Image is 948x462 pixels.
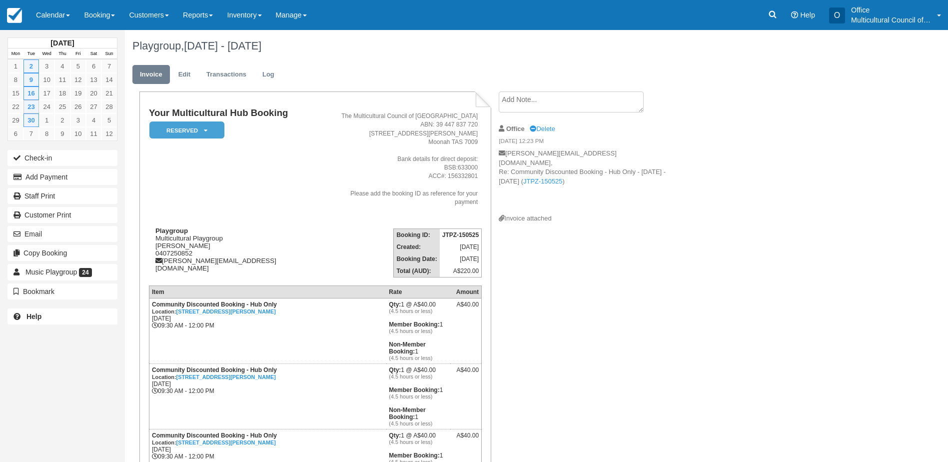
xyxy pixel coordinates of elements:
[26,312,41,320] b: Help
[79,268,91,277] span: 24
[132,40,829,52] h1: Playgroup,
[389,373,448,379] em: (4.5 hours or less)
[23,86,39,100] a: 16
[389,366,401,373] strong: Qty
[101,48,117,59] th: Sun
[800,11,815,19] span: Help
[851,15,931,25] p: Multicultural Council of [GEOGRAPHIC_DATA]
[791,11,798,18] i: Help
[70,86,86,100] a: 19
[39,48,54,59] th: Wed
[386,285,450,298] th: Rate
[152,366,277,380] strong: Community Discounted Booking - Hub Only
[149,285,386,298] th: Item
[523,177,562,185] a: JTPZ-150525
[54,100,70,113] a: 25
[86,100,101,113] a: 27
[86,48,101,59] th: Sat
[394,228,440,241] th: Booking ID:
[8,86,23,100] a: 15
[389,452,439,459] strong: Member Booking
[7,188,117,204] a: Staff Print
[70,48,86,59] th: Fri
[70,100,86,113] a: 26
[7,264,117,280] a: Music Playgroup 24
[8,73,23,86] a: 8
[23,59,39,73] a: 2
[39,100,54,113] a: 24
[149,363,386,429] td: [DATE] 09:30 AM - 12:00 PM
[152,374,276,380] small: Location:
[440,241,482,253] td: [DATE]
[499,137,667,148] em: [DATE] 12:23 PM
[389,406,425,420] strong: Non-Member Booking
[7,245,117,261] button: Copy Booking
[530,125,555,132] a: Delete
[7,169,117,185] button: Add Payment
[8,127,23,140] a: 6
[23,127,39,140] a: 7
[50,39,74,47] strong: [DATE]
[23,113,39,127] a: 30
[389,301,401,308] strong: Qty
[176,439,276,445] a: [STREET_ADDRESS][PERSON_NAME]
[54,86,70,100] a: 18
[8,100,23,113] a: 22
[101,113,117,127] a: 5
[70,73,86,86] a: 12
[152,301,277,315] strong: Community Discounted Booking - Hub Only
[101,59,117,73] a: 7
[386,298,450,363] td: 1 @ A$40.00 1 1
[101,100,117,113] a: 28
[132,65,170,84] a: Invoice
[149,227,325,272] div: Multicultural Playgroup [PERSON_NAME] 0407250852 [PERSON_NAME][EMAIL_ADDRESS][DOMAIN_NAME]
[86,73,101,86] a: 13
[149,108,325,118] h1: Your Multicultural Hub Booking
[394,253,440,265] th: Booking Date:
[389,321,439,328] strong: Member Booking
[7,308,117,324] a: Help
[389,432,401,439] strong: Qty
[499,149,667,214] p: [PERSON_NAME][EMAIL_ADDRESS][DOMAIN_NAME], Re: Community Discounted Booking - Hub Only - [DATE] -...
[39,113,54,127] a: 1
[389,355,448,361] em: (4.5 hours or less)
[149,121,221,139] a: Reserved
[7,207,117,223] a: Customer Print
[70,59,86,73] a: 5
[86,86,101,100] a: 20
[7,226,117,242] button: Email
[389,308,448,314] em: (4.5 hours or less)
[8,48,23,59] th: Mon
[176,308,276,314] a: [STREET_ADDRESS][PERSON_NAME]
[155,227,188,234] strong: Playgroup
[394,241,440,253] th: Created:
[389,420,448,426] em: (4.5 hours or less)
[54,59,70,73] a: 4
[8,59,23,73] a: 1
[23,100,39,113] a: 23
[440,265,482,277] td: A$220.00
[101,73,117,86] a: 14
[829,7,845,23] div: O
[8,113,23,127] a: 29
[149,121,224,139] em: Reserved
[389,328,448,334] em: (4.5 hours or less)
[23,73,39,86] a: 9
[39,127,54,140] a: 8
[152,432,277,446] strong: Community Discounted Booking - Hub Only
[453,432,479,447] div: A$40.00
[54,48,70,59] th: Thu
[176,374,276,380] a: [STREET_ADDRESS][PERSON_NAME]
[70,127,86,140] a: 10
[442,231,479,238] strong: JTPZ-150525
[86,113,101,127] a: 4
[54,127,70,140] a: 9
[450,285,482,298] th: Amount
[389,386,439,393] strong: Member Booking
[453,366,479,381] div: A$40.00
[54,113,70,127] a: 2
[70,113,86,127] a: 3
[23,48,39,59] th: Tue
[101,86,117,100] a: 21
[386,363,450,429] td: 1 @ A$40.00 1 1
